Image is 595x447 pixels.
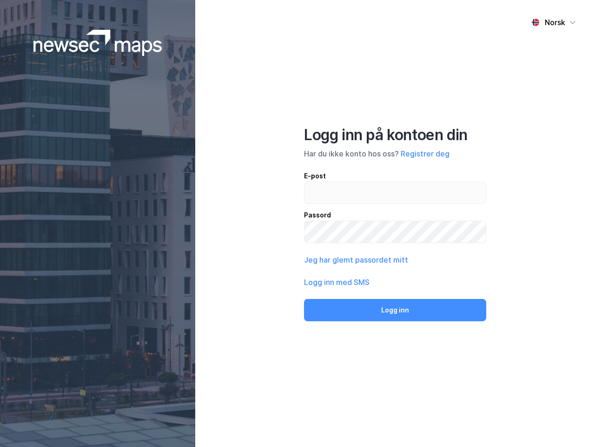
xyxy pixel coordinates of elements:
[304,210,486,221] div: Passord
[304,148,486,159] div: Har du ikke konto hos oss?
[304,299,486,321] button: Logg inn
[304,126,486,144] div: Logg inn på kontoen din
[304,254,408,265] button: Jeg har glemt passordet mitt
[304,170,486,182] div: E-post
[549,402,595,447] iframe: Chat Widget
[304,277,370,288] button: Logg inn med SMS
[545,17,565,28] div: Norsk
[401,148,450,159] button: Registrer deg
[33,30,162,56] img: logoWhite.bf58a803f64e89776f2b079ca2356427.svg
